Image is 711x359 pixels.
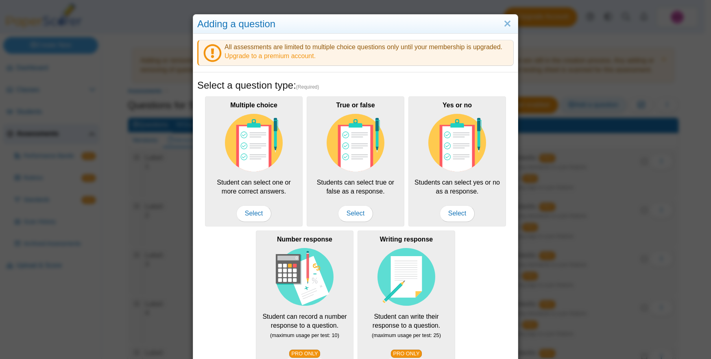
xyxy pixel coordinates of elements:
a: Close [501,17,514,31]
a: PRO ONLY [289,350,320,358]
small: (maximum usage per test: 10) [270,332,339,338]
b: Writing response [380,236,433,243]
div: Students can select true or false as a response. [307,96,404,226]
img: item-type-multiple-choice.svg [225,114,283,172]
b: Multiple choice [230,102,277,109]
span: (Required) [296,84,319,91]
img: item-type-number-response.svg [276,248,334,306]
a: PRO ONLY [391,350,422,358]
b: Yes or no [443,102,472,109]
a: Upgrade to a premium account. [225,52,316,59]
span: Select [338,205,373,222]
img: item-type-multiple-choice.svg [428,114,486,172]
div: All assessments are limited to multiple choice questions only until your membership is upgraded. [197,40,514,66]
div: Adding a question [193,15,518,34]
small: (maximum usage per test: 25) [372,332,441,338]
h5: Select a question type: [197,78,514,92]
span: Select [440,205,475,222]
b: True or false [336,102,375,109]
b: Number response [277,236,332,243]
img: item-type-writing-response.svg [377,248,435,306]
span: Select [236,205,271,222]
div: Students can select yes or no as a response. [408,96,506,226]
img: item-type-multiple-choice.svg [327,114,384,172]
div: Student can select one or more correct answers. [205,96,303,226]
